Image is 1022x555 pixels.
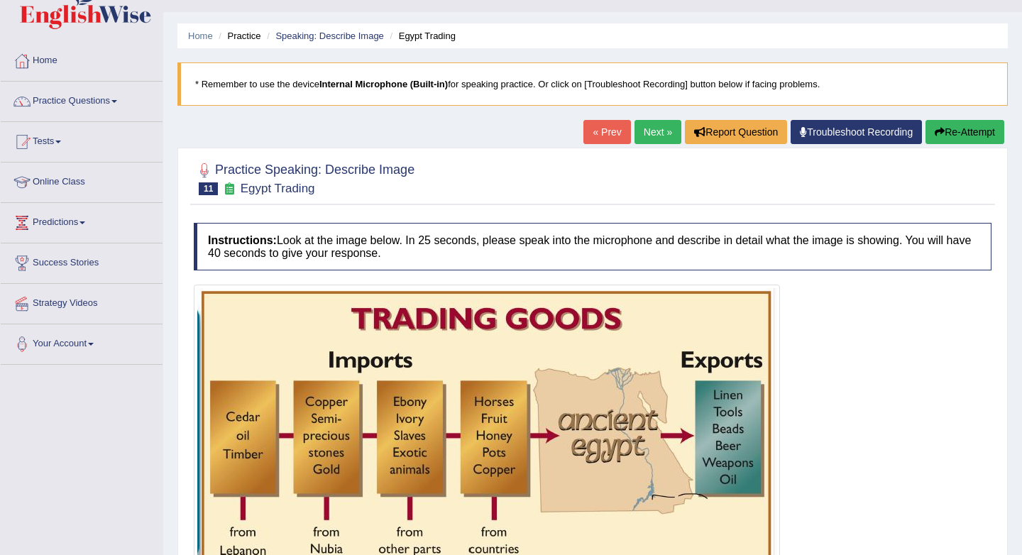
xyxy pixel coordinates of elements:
a: Home [188,31,213,41]
a: Your Account [1,324,163,360]
a: Online Class [1,163,163,198]
a: Strategy Videos [1,284,163,319]
a: « Prev [583,120,630,144]
small: Egypt Trading [241,182,315,195]
a: Home [1,41,163,77]
a: Practice Questions [1,82,163,117]
a: Next » [634,120,681,144]
button: Report Question [685,120,787,144]
a: Troubleshoot Recording [791,120,922,144]
a: Speaking: Describe Image [275,31,383,41]
a: Predictions [1,203,163,238]
b: Instructions: [208,234,277,246]
small: Exam occurring question [221,182,236,196]
b: Internal Microphone (Built-in) [319,79,448,89]
a: Tests [1,122,163,158]
button: Re-Attempt [925,120,1004,144]
li: Practice [215,29,260,43]
li: Egypt Trading [386,29,455,43]
h4: Look at the image below. In 25 seconds, please speak into the microphone and describe in detail w... [194,223,991,270]
span: 11 [199,182,218,195]
blockquote: * Remember to use the device for speaking practice. Or click on [Troubleshoot Recording] button b... [177,62,1008,106]
h2: Practice Speaking: Describe Image [194,160,414,195]
a: Success Stories [1,243,163,279]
